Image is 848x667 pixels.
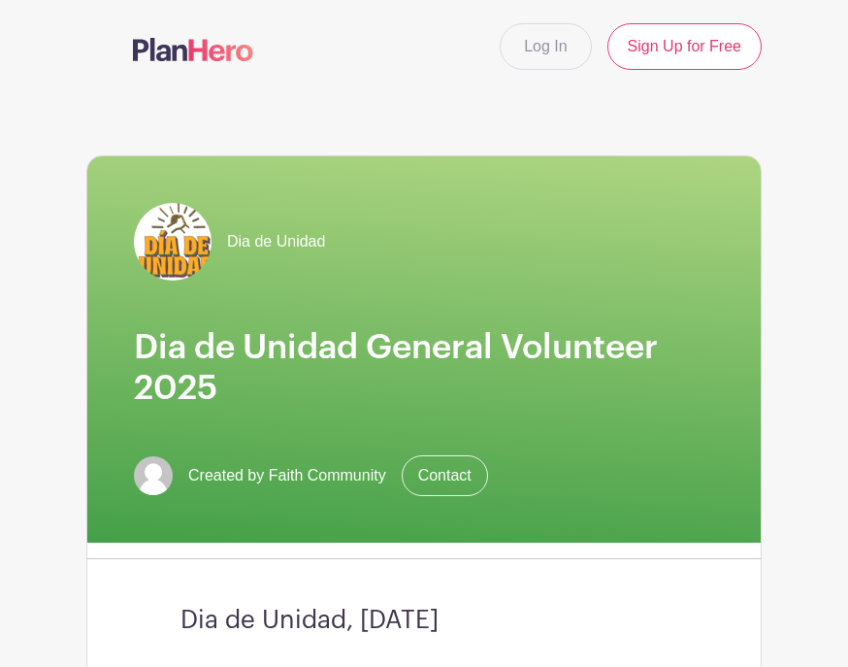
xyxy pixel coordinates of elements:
[134,327,714,409] h1: Dia de Unidad General Volunteer 2025
[402,455,488,496] a: Contact
[188,464,386,487] span: Created by Faith Community
[607,23,762,70] a: Sign Up for Free
[134,203,212,281] img: Dia-de-Unidad.png
[500,23,591,70] a: Log In
[180,606,668,636] h3: Dia de Unidad, [DATE]
[133,38,253,61] img: logo-507f7623f17ff9eddc593b1ce0a138ce2505c220e1c5a4e2b4648c50719b7d32.svg
[134,456,173,495] img: default-ce2991bfa6775e67f084385cd625a349d9dcbb7a52a09fb2fda1e96e2d18dcdb.png
[227,230,325,253] span: Dia de Unidad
